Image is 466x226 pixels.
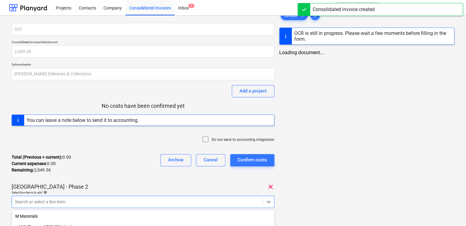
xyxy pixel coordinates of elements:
p: 0.00 [12,154,71,160]
div: Loading document... [279,50,454,55]
iframe: Chat Widget [435,197,466,226]
p: Do not send to accounting integration [212,137,274,142]
div: Select line-items to add [12,190,274,194]
span: help [42,190,47,194]
span: 1 [188,4,194,8]
p: [GEOGRAPHIC_DATA] - Phase 2 [12,183,88,190]
button: Cancel [196,154,225,166]
div: You can leave a note below to send it to accounting. [27,117,139,123]
p: 2,049.36 [12,167,51,173]
div: M Materials [12,211,274,221]
div: Consolidated invoice created [313,6,375,13]
div: Archive [168,156,183,164]
div: Confirm costs [238,156,267,164]
div: Cancel [204,156,218,164]
strong: Total (Previous + current) : [12,155,62,160]
div: OCR is still in progress. Please wait a few moments before filling in the form. [294,30,452,42]
p: Consolidated invoice total amount [12,40,274,45]
p: 0.00 [12,160,56,167]
p: Subcontractor [12,62,274,68]
div: Add a project [239,87,267,95]
strong: Remaining : [12,168,34,172]
button: Add a project [232,85,274,97]
p: No costs have been confirmed yet [12,102,274,110]
button: Confirm costs [230,154,274,166]
strong: Current expenses : [12,161,47,166]
input: Consolidated invoice name [12,23,274,35]
span: clear [267,183,274,190]
input: Subcontractor [12,68,274,80]
input: Consolidated invoice total amount [12,45,274,58]
button: Archive [160,154,191,166]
